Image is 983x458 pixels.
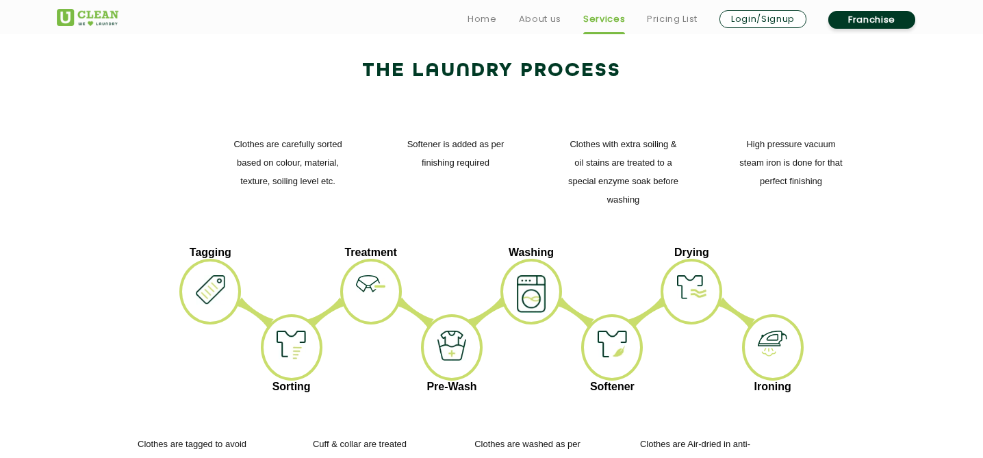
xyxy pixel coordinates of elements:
img: ironing.png [758,331,787,357]
a: Franchise [828,11,915,29]
a: Services [583,11,625,27]
p: Tagging [179,246,241,259]
a: Pricing List [647,11,698,27]
img: connect_1.png [468,297,507,329]
h2: The Laundry Process [67,60,916,82]
p: Pre-Wash [421,381,483,393]
img: softener_11zon.webp [598,331,626,357]
img: washing_11zon.webp [517,275,546,313]
img: connect_2.png [396,297,434,329]
img: connect_2.png [556,297,594,329]
img: UClean Laundry and Dry Cleaning [57,9,118,26]
img: connect_2.png [717,297,755,329]
p: Softener is added as per finishing required [399,135,512,172]
p: Drying [661,246,722,259]
img: connect_2.png [235,297,274,329]
img: drying_11zon.webp [677,275,706,299]
p: Treatment [340,246,402,259]
a: About us [519,11,561,27]
img: connect_1.png [628,297,667,329]
p: Clothes are carefully sorted based on colour, material, texture, soiling level etc. [231,135,344,190]
p: Ironing [742,381,804,393]
p: High pressure vacuum steam iron is done for that perfect finishing [735,135,847,190]
img: pre_wash_11zon.webp [437,331,466,361]
p: Clothes with extra soiling & oil stains are treated to a special enzyme soak before washing [567,135,680,209]
p: Sorting [261,381,322,393]
img: cuff_collar_11zon.webp [356,275,385,292]
img: sorting_11zon.webp [277,331,305,359]
p: Washing [500,246,562,259]
img: connect_1.png [307,297,346,329]
p: Softener [581,381,643,393]
img: Tagging_11zon.webp [196,275,225,305]
a: Home [468,11,497,27]
a: Login/Signup [719,10,806,28]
